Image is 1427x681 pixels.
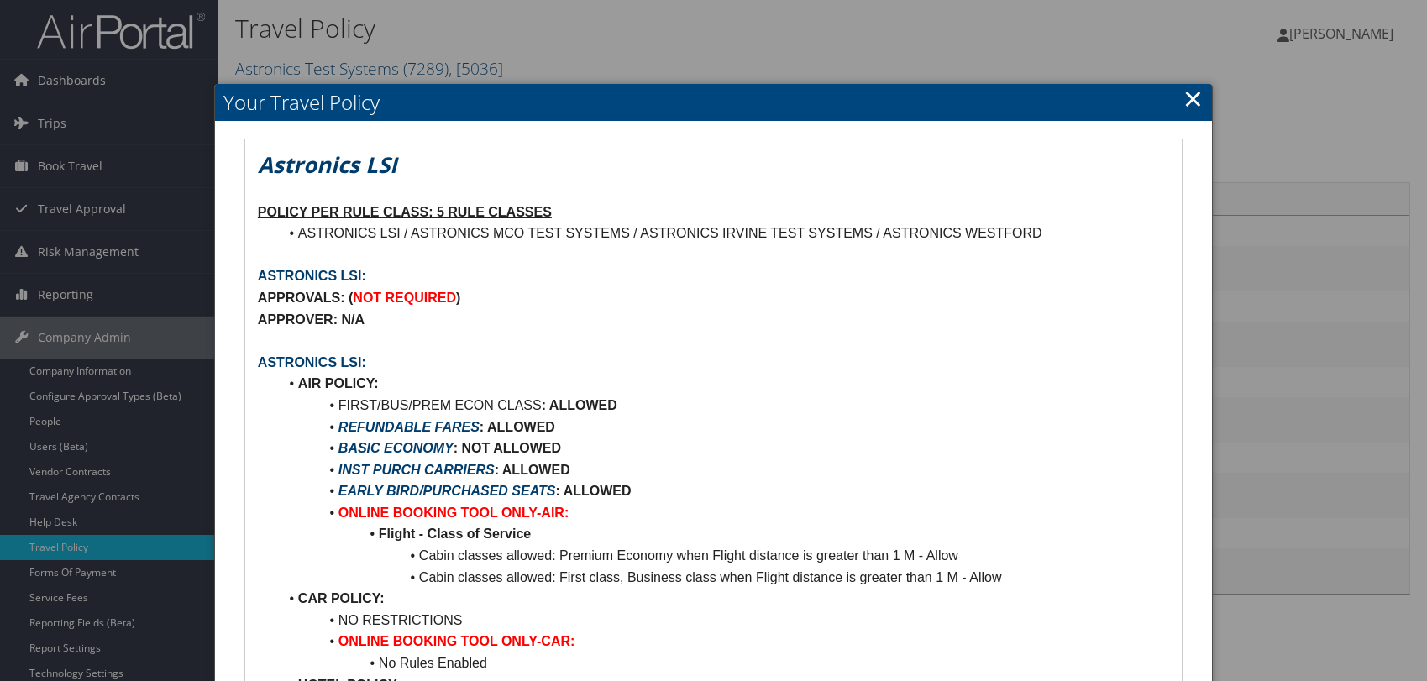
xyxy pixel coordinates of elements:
[338,634,575,648] strong: ONLINE BOOKING TOOL ONLY-CAR:
[1183,81,1203,115] a: Close
[258,149,397,180] em: Astronics LSI
[258,205,552,219] u: POLICY PER RULE CLASS: 5 RULE CLASSES
[278,223,1169,244] li: ASTRONICS LSI / ASTRONICS MCO TEST SYSTEMS / ASTRONICS IRVINE TEST SYSTEMS / ASTRONICS WESTFORD
[353,291,456,305] strong: NOT REQUIRED
[258,355,366,369] strong: ASTRONICS LSI:
[456,291,460,305] strong: )
[278,545,1169,567] li: Cabin classes allowed: Premium Economy when Flight distance is greater than 1 M - Allow
[542,398,617,412] strong: : ALLOWED
[298,591,385,605] strong: CAR POLICY:
[338,441,454,455] em: BASIC ECONOMY
[338,506,569,520] strong: ONLINE BOOKING TOOL ONLY-AIR:
[278,610,1169,631] li: NO RESTRICTIONS
[495,463,570,477] strong: : ALLOWED
[215,84,1212,121] h2: Your Travel Policy
[338,420,480,434] em: REFUNDABLE FARES
[454,441,561,455] strong: : NOT ALLOWED
[258,269,366,283] strong: ASTRONICS LSI:
[556,484,632,498] strong: : ALLOWED
[480,420,555,434] strong: : ALLOWED
[278,567,1169,589] li: Cabin classes allowed: First class, Business class when Flight distance is greater than 1 M - Allow
[278,395,1169,416] li: FIRST/BUS/PREM ECON CLASS
[258,291,353,305] strong: APPROVALS: (
[379,526,531,541] strong: Flight - Class of Service
[278,652,1169,674] li: No Rules Enabled
[258,312,365,327] strong: APPROVER: N/A
[298,376,379,390] strong: AIR POLICY:
[338,463,495,477] em: INST PURCH CARRIERS
[338,484,556,498] em: EARLY BIRD/PURCHASED SEATS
